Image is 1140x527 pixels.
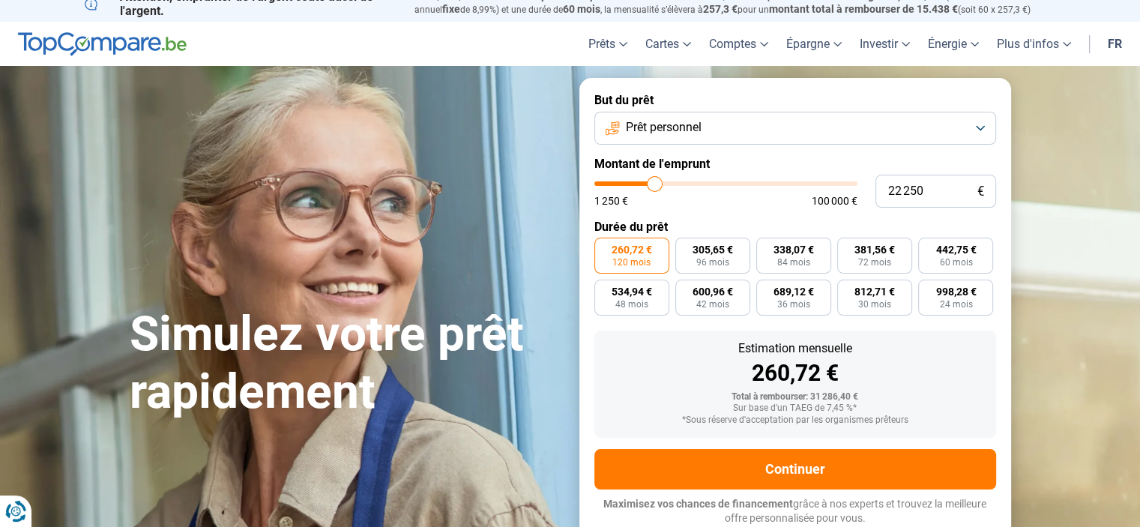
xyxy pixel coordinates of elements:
[858,258,891,267] span: 72 mois
[636,22,700,66] a: Cartes
[696,258,729,267] span: 96 mois
[935,244,976,255] span: 442,75 €
[606,362,984,385] div: 260,72 €
[769,3,958,15] span: montant total à rembourser de 15.438 €
[858,300,891,309] span: 30 mois
[130,306,561,421] h1: Simulez votre prêt rapidement
[442,3,460,15] span: fixe
[626,119,702,136] span: Prêt personnel
[615,300,648,309] span: 48 mois
[854,244,895,255] span: 381,56 €
[773,244,814,255] span: 338,07 €
[606,392,984,403] div: Total à rembourser: 31 286,40 €
[939,300,972,309] span: 24 mois
[612,258,651,267] span: 120 mois
[594,196,628,206] span: 1 250 €
[594,93,996,107] label: But du prêt
[777,300,810,309] span: 36 mois
[812,196,857,206] span: 100 000 €
[988,22,1080,66] a: Plus d'infos
[594,112,996,145] button: Prêt personnel
[919,22,988,66] a: Énergie
[696,300,729,309] span: 42 mois
[693,286,733,297] span: 600,96 €
[939,258,972,267] span: 60 mois
[594,449,996,490] button: Continuer
[18,32,187,56] img: TopCompare
[594,497,996,526] p: grâce à nos experts et trouvez la meilleure offre personnalisée pour vous.
[612,286,652,297] span: 534,94 €
[693,244,733,255] span: 305,65 €
[777,22,851,66] a: Épargne
[579,22,636,66] a: Prêts
[606,415,984,426] div: *Sous réserve d'acceptation par les organismes prêteurs
[606,343,984,355] div: Estimation mensuelle
[851,22,919,66] a: Investir
[594,157,996,171] label: Montant de l'emprunt
[606,403,984,414] div: Sur base d'un TAEG de 7,45 %*
[703,3,738,15] span: 257,3 €
[603,498,793,510] span: Maximisez vos chances de financement
[612,244,652,255] span: 260,72 €
[563,3,600,15] span: 60 mois
[854,286,895,297] span: 812,71 €
[935,286,976,297] span: 998,28 €
[777,258,810,267] span: 84 mois
[1099,22,1131,66] a: fr
[700,22,777,66] a: Comptes
[773,286,814,297] span: 689,12 €
[594,220,996,234] label: Durée du prêt
[977,185,984,198] span: €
